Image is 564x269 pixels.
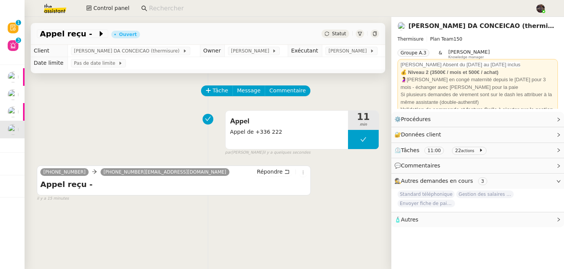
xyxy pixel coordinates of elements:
div: 🕵️Autres demandes en cours 3 [391,174,564,189]
span: Envoyer fiche de paie d'octobre [397,200,455,207]
span: Thermisure [397,36,424,42]
span: Message [237,86,261,95]
img: users%2FvmnJXRNjGXZGy0gQLmH5CrabyCb2%2Favatar%2F07c9d9ad-5b06-45ca-8944-a3daedea5428 [8,89,18,100]
button: Répondre [254,167,292,176]
span: 💬 [394,162,444,169]
span: ⚙️ [394,115,434,124]
button: Tâche [201,85,233,96]
h4: Appel reçu - [40,179,307,190]
div: 🧴Autres [391,212,564,227]
img: users%2FAXgjBsdPtrYuxuZvIJjRexEdqnq2%2Favatar%2F1599931753966.jpeg [8,107,18,117]
span: 11 [348,112,379,121]
span: [PERSON_NAME] [231,47,272,55]
div: ⚙️Procédures [391,112,564,127]
span: 🧴 [394,217,418,223]
span: Tâche [213,86,228,95]
input: Rechercher [149,3,528,14]
span: Appel de +336 222 [230,128,343,136]
span: Pas de date limite [74,59,118,67]
img: users%2FhitvUqURzfdVsA8TDJwjiRfjLnH2%2Favatar%2Flogo-thermisure.png [397,22,405,30]
span: Control panel [93,4,129,13]
nz-tag: 11:00 [424,147,444,154]
small: [PERSON_NAME] [225,149,311,156]
nz-tag: Groupe A.3 [397,49,429,57]
div: 💬Commentaires [391,158,564,173]
span: & [439,49,442,59]
td: Exécutant [288,45,322,57]
button: Message [233,85,265,96]
p: 3 [17,38,20,44]
img: 2af2e8ed-4e7a-4339-b054-92d163d57814 [536,4,545,13]
span: 🕵️ [394,178,490,184]
td: Date limite [31,57,68,69]
span: Appel [230,116,343,127]
span: Autres [401,217,418,223]
img: users%2FAXgjBsdPtrYuxuZvIJjRexEdqnq2%2Favatar%2F1599931753966.jpeg [8,72,18,82]
span: Commentaires [401,162,440,169]
span: Plan Team [430,36,454,42]
div: 🤰[PERSON_NAME] en congé maternité depuis le [DATE] pour 3 mois - échanger avec [PERSON_NAME] pour... [401,76,555,91]
span: [PERSON_NAME] Absent du [DATE] au [DATE] inclus [401,62,520,67]
span: Répondre [257,168,283,176]
strong: Validation de commande et facture Swile à ajouter sur la gestion de salaire du mois concerné [401,107,553,120]
span: Gestion des salaires - septembre 2025 [456,190,514,198]
strong: 💰 Niveau 2 (3500€ / mois et 500€ / achat) [401,69,498,75]
span: Données client [401,131,441,138]
span: par [225,149,232,156]
button: Commentaire [265,85,310,96]
span: [PHONE_NUMBER][EMAIL_ADDRESS][DOMAIN_NAME] [104,169,226,175]
td: Client [31,45,68,57]
span: Tâches [401,147,419,153]
app-user-label: Knowledge manager [449,49,490,59]
p: 1 [17,20,20,27]
span: ⏲️ [394,147,490,153]
span: Standard téléphonique [397,190,455,198]
span: [PERSON_NAME] DA CONCEICAO (thermisure) [74,47,183,55]
span: Autres demandes en cours [401,178,473,184]
div: Si plusieurs demandes de virement sont sur le dash les attribuer à la même assistante (double-aut... [401,91,555,106]
div: Ouvert [119,32,137,37]
span: il y a quelques secondes [263,149,310,156]
span: Knowledge manager [449,55,484,59]
button: Control panel [82,3,134,14]
a: [PHONE_NUMBER] [40,169,89,176]
nz-tag: 3 [478,177,487,185]
span: 150 [454,36,462,42]
span: Procédures [401,116,431,122]
span: Commentaire [269,86,306,95]
span: Statut [332,31,346,36]
nz-badge-sup: 1 [16,20,21,25]
td: Owner [200,45,224,57]
span: min [348,121,379,128]
span: il y a 15 minutes [37,195,69,202]
nz-badge-sup: 3 [16,38,21,43]
span: [PERSON_NAME] [449,49,490,55]
img: users%2FhitvUqURzfdVsA8TDJwjiRfjLnH2%2Favatar%2Flogo-thermisure.png [8,124,18,135]
span: [PERSON_NAME] [328,47,369,55]
small: actions [461,149,475,153]
div: 🔐Données client [391,127,564,142]
div: ⏲️Tâches 11:00 22actions [391,143,564,158]
span: 22 [455,148,461,153]
span: Appel reçu - [40,30,97,38]
span: 🔐 [394,130,444,139]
